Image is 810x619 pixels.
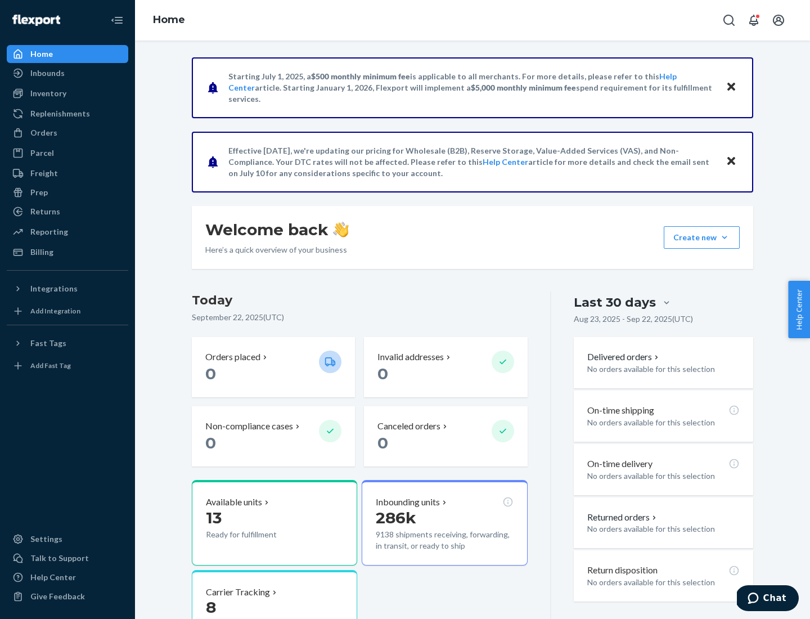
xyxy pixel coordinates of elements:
a: Help Center [483,157,528,167]
p: Here’s a quick overview of your business [205,244,349,255]
a: Replenishments [7,105,128,123]
span: 0 [205,433,216,452]
button: Non-compliance cases 0 [192,406,355,467]
button: Fast Tags [7,334,128,352]
p: Canceled orders [377,420,440,433]
div: Freight [30,168,58,179]
p: 9138 shipments receiving, forwarding, in transit, or ready to ship [376,529,513,551]
a: Reporting [7,223,128,241]
button: Invalid addresses 0 [364,337,527,397]
a: Parcel [7,144,128,162]
p: Starting July 1, 2025, a is applicable to all merchants. For more details, please refer to this a... [228,71,715,105]
p: No orders available for this selection [587,523,740,535]
p: September 22, 2025 ( UTC ) [192,312,528,323]
p: Orders placed [205,351,260,364]
div: Billing [30,246,53,258]
span: $5,000 monthly minimum fee [471,83,576,92]
p: Return disposition [587,564,658,577]
a: Add Integration [7,302,128,320]
div: Talk to Support [30,553,89,564]
a: Freight [7,164,128,182]
a: Help Center [7,568,128,586]
div: Fast Tags [30,338,66,349]
p: Non-compliance cases [205,420,293,433]
a: Orders [7,124,128,142]
iframe: Opens a widget where you can chat to one of our agents [737,585,799,613]
p: Effective [DATE], we're updating our pricing for Wholesale (B2B), Reserve Storage, Value-Added Se... [228,145,715,179]
div: Parcel [30,147,54,159]
span: $500 monthly minimum fee [311,71,410,81]
button: Canceled orders 0 [364,406,527,467]
p: Inbounding units [376,496,440,509]
div: Inbounds [30,68,65,79]
button: Returned orders [587,511,659,524]
span: 13 [206,508,222,527]
button: Inbounding units286k9138 shipments receiving, forwarding, in transit, or ready to ship [362,480,527,566]
button: Orders placed 0 [192,337,355,397]
button: Talk to Support [7,549,128,567]
button: Help Center [788,281,810,338]
div: Add Fast Tag [30,361,71,370]
span: 8 [206,598,216,617]
div: Returns [30,206,60,217]
div: Prep [30,187,48,198]
button: Close [724,79,739,96]
a: Billing [7,243,128,261]
p: No orders available for this selection [587,417,740,428]
div: Give Feedback [30,591,85,602]
a: Settings [7,530,128,548]
span: 0 [377,433,388,452]
div: Settings [30,533,62,545]
span: 286k [376,508,416,527]
button: Create new [664,226,740,249]
ol: breadcrumbs [144,4,194,37]
p: Invalid addresses [377,351,444,364]
a: Returns [7,203,128,221]
img: hand-wave emoji [333,222,349,237]
a: Add Fast Tag [7,357,128,375]
a: Prep [7,183,128,201]
div: Last 30 days [574,294,656,311]
div: Add Integration [30,306,80,316]
span: 0 [377,364,388,383]
p: Aug 23, 2025 - Sep 22, 2025 ( UTC ) [574,313,693,325]
h3: Today [192,291,528,309]
button: Open account menu [767,9,790,32]
a: Home [153,14,185,26]
button: Open Search Box [718,9,740,32]
div: Integrations [30,283,78,294]
div: Home [30,48,53,60]
div: Inventory [30,88,66,99]
p: On-time delivery [587,457,652,470]
p: On-time shipping [587,404,654,417]
p: No orders available for this selection [587,470,740,482]
button: Close Navigation [106,9,128,32]
a: Inventory [7,84,128,102]
button: Close [724,154,739,170]
span: 0 [205,364,216,383]
a: Home [7,45,128,63]
button: Open notifications [742,9,765,32]
p: No orders available for this selection [587,364,740,375]
button: Integrations [7,280,128,298]
p: Available units [206,496,262,509]
img: Flexport logo [12,15,60,26]
button: Available units13Ready for fulfillment [192,480,357,566]
button: Delivered orders [587,351,661,364]
div: Reporting [30,226,68,237]
p: No orders available for this selection [587,577,740,588]
h1: Welcome back [205,219,349,240]
p: Carrier Tracking [206,586,270,599]
div: Orders [30,127,57,138]
div: Replenishments [30,108,90,119]
a: Inbounds [7,64,128,82]
button: Give Feedback [7,587,128,605]
p: Ready for fulfillment [206,529,310,540]
div: Help Center [30,572,76,583]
